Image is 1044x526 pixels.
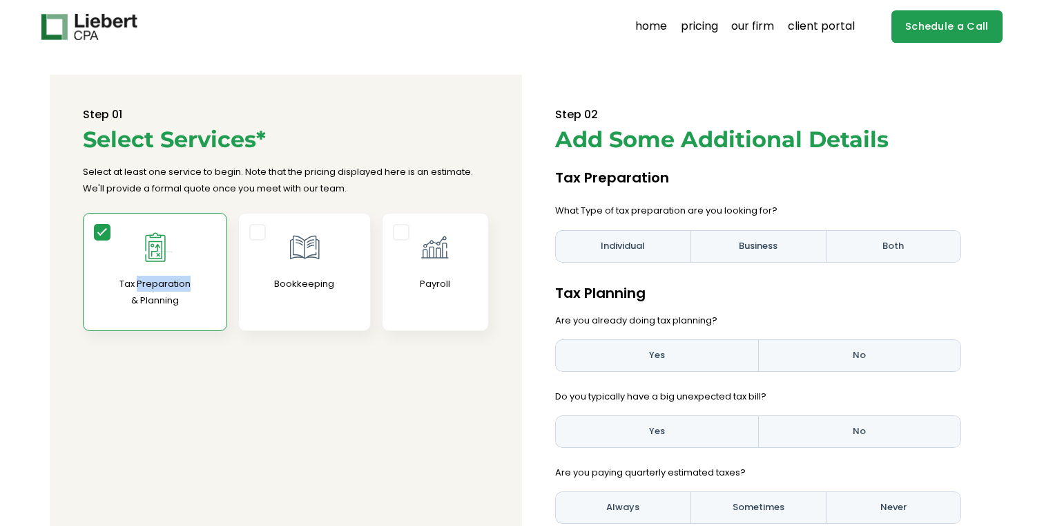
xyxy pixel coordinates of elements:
[690,230,826,263] label: Business
[891,10,1003,43] a: Schedule a Call
[758,415,961,448] label: No
[690,491,826,524] label: Sometimes
[555,126,961,153] h2: Add Some Additional Details
[826,491,961,524] label: Never
[41,14,137,40] img: Liebert CPA
[555,491,690,524] label: Always
[555,339,758,372] label: Yes
[681,16,718,38] a: pricing
[383,276,488,292] p: Payroll
[555,164,961,191] h5: Tax Preparation
[84,276,226,308] p: Tax Preparation & Planning
[555,415,758,448] label: Yes
[555,279,961,307] h5: Tax Planning
[555,464,961,480] p: Are you paying quarterly estimated taxes?
[731,16,774,38] a: our firm
[555,388,961,404] p: Do you typically have a big unexpected tax bill?
[83,164,489,196] p: Select at least one service to begin. Note that the pricing displayed here is an estimate. We'll ...
[239,276,370,292] p: Bookkeeping
[788,16,855,38] a: client portal
[555,230,690,263] label: Individual
[555,203,961,218] p: What Type of tax preparation are you looking for?
[83,108,489,121] h6: Step 01
[555,108,961,121] h6: Step 02
[826,230,961,263] label: Both
[83,126,489,153] h2: Select Services*
[758,339,961,372] label: No
[635,16,667,38] a: home
[555,312,961,328] p: Are you already doing tax planning?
